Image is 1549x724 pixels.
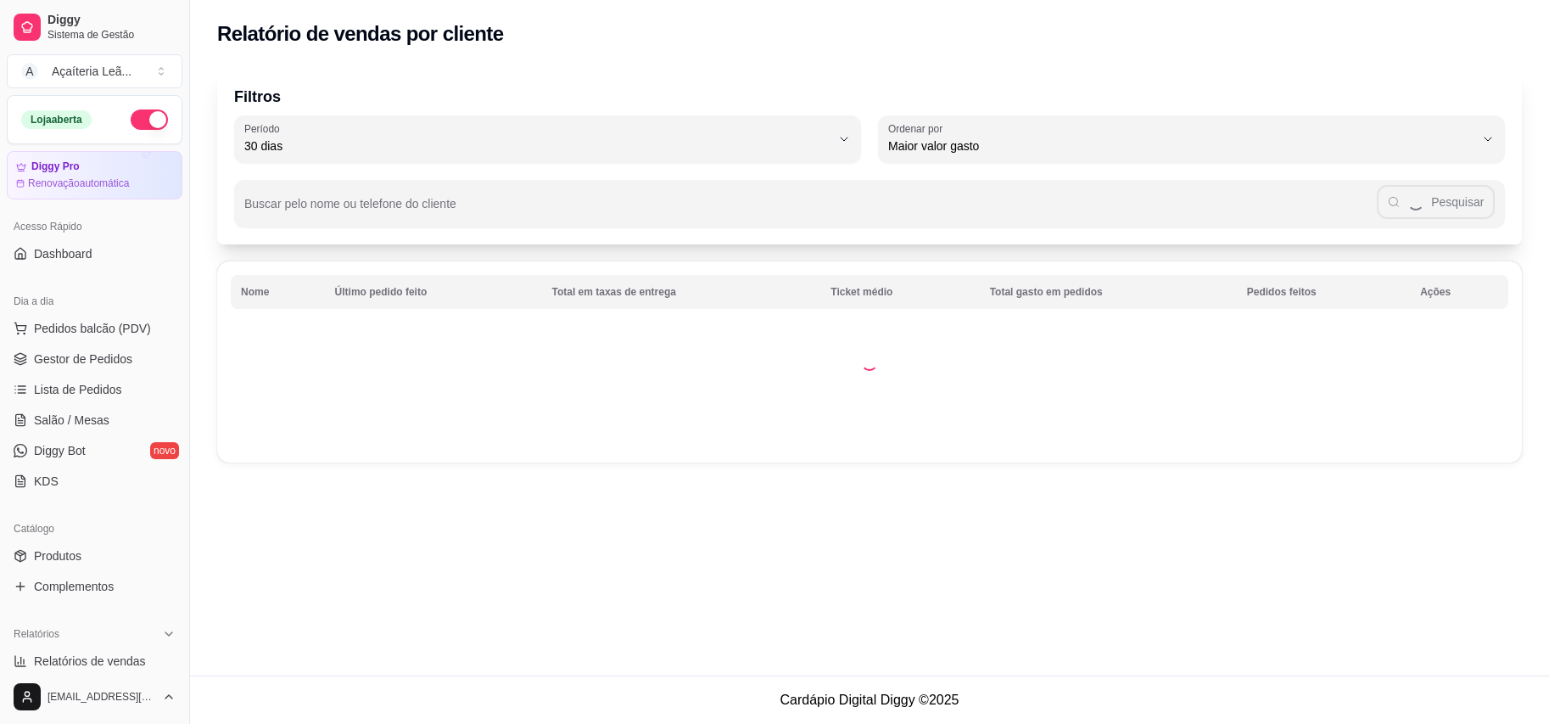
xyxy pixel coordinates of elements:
span: Maior valor gasto [888,138,1474,154]
h2: Relatório de vendas por cliente [217,20,504,48]
a: Produtos [7,542,182,570]
span: Salão / Mesas [34,412,109,429]
button: Select a team [7,54,182,88]
a: Gestor de Pedidos [7,345,182,373]
div: Açaíteria Leã ... [52,63,131,80]
input: Buscar pelo nome ou telefone do cliente [244,202,1377,219]
span: [EMAIL_ADDRESS][DOMAIN_NAME] [48,690,155,704]
article: Diggy Pro [31,160,80,173]
span: Complementos [34,578,114,595]
button: Ordenar porMaior valor gasto [878,115,1505,163]
span: Diggy [48,13,176,28]
div: Catálogo [7,515,182,542]
div: Acesso Rápido [7,213,182,240]
a: Diggy ProRenovaçãoautomática [7,151,182,199]
span: Relatórios de vendas [34,653,146,670]
span: Produtos [34,547,81,564]
button: Alterar Status [131,109,168,130]
label: Ordenar por [888,121,948,136]
div: Loading [861,354,878,371]
span: Diggy Bot [34,442,86,459]
article: Renovação automática [28,177,129,190]
a: Dashboard [7,240,182,267]
div: Loja aberta [21,110,92,129]
span: Pedidos balcão (PDV) [34,320,151,337]
a: DiggySistema de Gestão [7,7,182,48]
button: Período30 dias [234,115,861,163]
a: Salão / Mesas [7,407,182,434]
span: KDS [34,473,59,490]
div: Dia a dia [7,288,182,315]
a: Lista de Pedidos [7,376,182,403]
a: KDS [7,468,182,495]
span: Relatórios [14,627,59,641]
span: Sistema de Gestão [48,28,176,42]
span: A [21,63,38,80]
a: Relatórios de vendas [7,648,182,675]
p: Filtros [234,85,1505,109]
span: 30 dias [244,138,830,154]
label: Período [244,121,285,136]
footer: Cardápio Digital Diggy © 2025 [190,676,1549,724]
a: Complementos [7,573,182,600]
span: Gestor de Pedidos [34,351,132,368]
button: [EMAIL_ADDRESS][DOMAIN_NAME] [7,676,182,717]
span: Lista de Pedidos [34,381,122,398]
button: Pedidos balcão (PDV) [7,315,182,342]
span: Dashboard [34,245,92,262]
a: Diggy Botnovo [7,437,182,464]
